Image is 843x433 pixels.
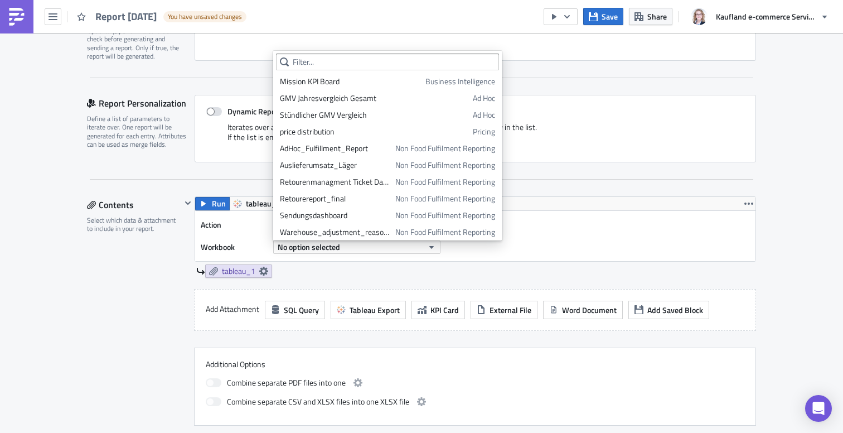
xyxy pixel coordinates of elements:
div: Stündlicher GMV Vergleich [280,109,469,121]
span: tableau_1 [222,266,255,276]
span: Business Intelligence [425,76,495,87]
span: Combine separate PDF files into one [227,376,346,389]
span: Non Food Fulfilment Reporting [395,210,495,221]
div: Define a list of parameters to iterate over. One report will be generated for each entry. Attribu... [87,114,187,149]
button: Run [195,197,230,210]
label: Action [201,216,268,233]
span: Kaufland e-commerce Services GmbH & Co. KG [716,11,816,22]
div: Report Personalization [87,95,195,112]
label: Add Attachment [206,301,259,317]
button: Add Saved Block [628,301,709,319]
div: Warehouse_adjustment_reasons [280,227,391,238]
span: Report [DATE] [95,10,158,23]
input: Filter... [276,54,499,70]
button: Save [583,8,623,25]
span: Tableau Export [350,304,400,316]
span: Combine separate CSV and XLSX files into one XLSX file [227,395,409,408]
div: Auslieferumsatz_Läger [280,160,391,171]
div: Select which data & attachment to include in your report. [87,216,181,233]
span: No option selected [278,241,340,253]
span: Ad Hoc [473,109,495,121]
button: External File [471,301,537,319]
img: PushMetrics [8,8,26,26]
div: Contents [87,196,181,213]
span: tableau_1 [246,197,281,210]
span: Non Food Fulfilment Reporting [395,193,495,204]
span: Non Food Fulfilment Reporting [395,176,495,187]
span: Share [647,11,667,22]
button: SQL Query [265,301,325,319]
span: You have unsaved changes [168,12,242,21]
button: Kaufland e-commerce Services GmbH & Co. KG [684,4,835,29]
div: GMV Jahresvergleich Gesamt [280,93,469,104]
span: Pricing [473,126,495,137]
img: Avatar [690,7,709,26]
strong: Dynamic Report Personalization [227,105,334,117]
label: Workbook [201,239,268,256]
button: No option selected [273,240,440,254]
div: AdHoc_Fulfillment_Report [280,143,391,154]
span: Run [212,197,226,210]
label: Additional Options [206,359,744,369]
span: External File [490,304,531,316]
div: Optionally, perform a condition check before generating and sending a report. Only if true, the r... [87,26,187,61]
button: Hide content [181,196,195,210]
span: Non Food Fulfilment Reporting [395,227,495,238]
button: tableau_1 [229,197,298,210]
span: Non Food Fulfilment Reporting [395,143,495,154]
span: Non Food Fulfilment Reporting [395,160,495,171]
button: Tableau Export [331,301,406,319]
div: Sendungsdashboard [280,210,391,221]
button: KPI Card [411,301,465,319]
div: Open Intercom Messenger [805,395,832,422]
div: Iterates over a list of parameters and generates a personalised report for each entry in the list... [206,122,744,151]
div: price distribution [280,126,469,137]
span: SQL Query [284,304,319,316]
div: Mission KPI Board [280,76,421,87]
span: Add Saved Block [647,304,703,316]
div: Retourenmanagment Ticket Dashboard [280,176,391,187]
span: KPI Card [430,304,459,316]
a: tableau_1 [205,264,272,278]
div: Retourereport_final [280,193,391,204]
span: Save [602,11,618,22]
span: Ad Hoc [473,93,495,104]
button: Word Document [543,301,623,319]
button: Share [629,8,672,25]
span: Word Document [562,304,617,316]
